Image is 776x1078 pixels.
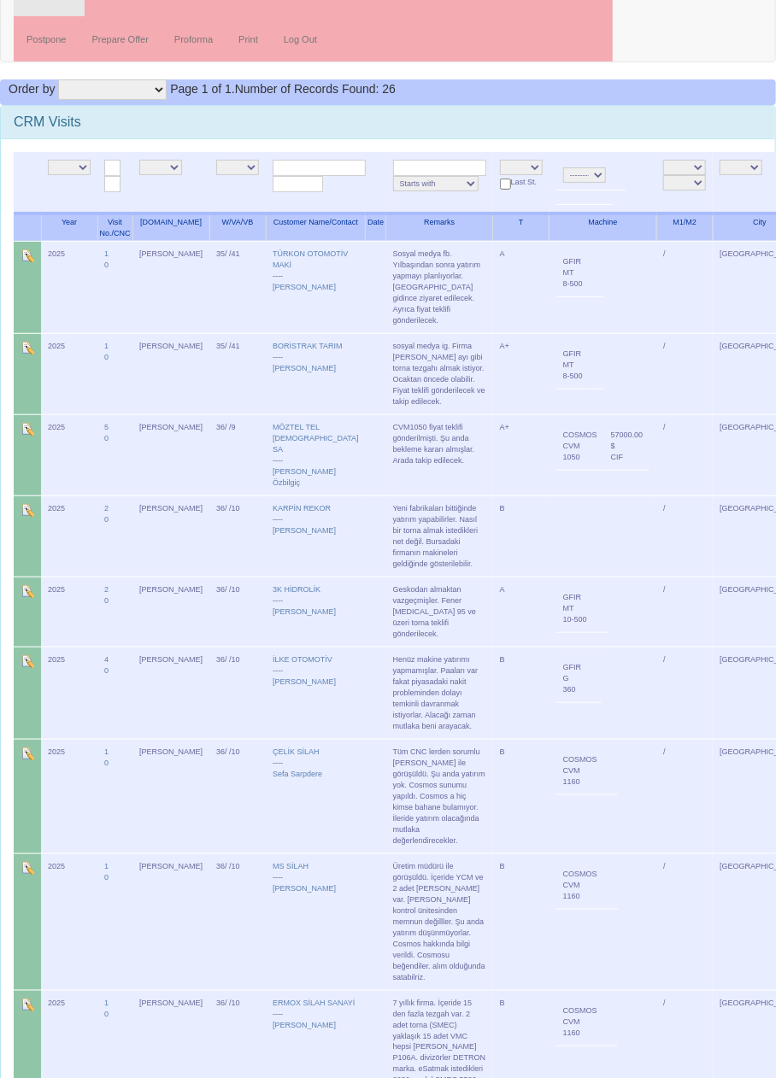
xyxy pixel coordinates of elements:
[104,261,109,269] a: 0
[273,283,336,291] a: [PERSON_NAME]
[132,495,209,577] td: [PERSON_NAME]
[21,503,34,517] img: Edit
[273,999,355,1007] a: ERMOX SİLAH SANAYİ
[21,861,34,875] img: Edit
[132,739,209,853] td: [PERSON_NAME]
[656,739,713,853] td: /
[104,353,109,361] a: 0
[273,747,320,756] a: ÇELİK SİLAH
[21,654,34,668] img: Edit
[556,341,590,389] td: GFIR MT 8-500
[209,214,266,242] th: W/VA/VB
[273,770,322,778] a: Sefa Sarpdere
[386,647,493,739] td: Henüz makine yatırımı yapmamışlar. Paaları var fakat piyasadaki nakit probleminden dolayı temkinl...
[386,333,493,414] td: sosyal medya ig. Firma [PERSON_NAME] ayı gibi torna tezgahı almak istiyor. Ocaktan öncede olabili...
[104,759,109,767] a: 0
[386,414,493,495] td: CVM1050 fiyat teklifi gönderilmişti. Şu anda bekleme kararı almışlar. Arada takip edilecek.
[656,214,713,242] th: M1/M2
[604,422,650,470] td: 57000.00 $ CIF
[266,214,366,242] th: Customer Name/Contact
[226,18,271,61] a: Print
[21,249,34,262] img: Edit
[41,495,97,577] td: 2025
[132,577,209,647] td: [PERSON_NAME]
[41,853,97,990] td: 2025
[556,998,604,1046] td: COSMOS CVM 1160
[656,647,713,739] td: /
[104,423,109,431] a: 5
[41,214,97,242] th: Year
[266,333,366,414] td: ----
[273,677,336,686] a: [PERSON_NAME]
[386,214,493,242] th: Remarks
[41,647,97,739] td: 2025
[209,647,266,739] td: 36/ /10
[656,853,713,990] td: /
[386,241,493,333] td: Sosyal medya fb. Yılbaşından sonra yatırım yapmayı planlıyorlar. [GEOGRAPHIC_DATA] gidince ziyare...
[556,861,604,909] td: COSMOS CVM 1160
[104,596,109,605] a: 0
[209,495,266,577] td: 36/ /10
[550,214,657,242] th: Machine
[493,647,550,739] td: B
[132,214,209,242] th: [DOMAIN_NAME]
[209,241,266,333] td: 35/ /41
[170,82,396,96] span: Number of Records Found: 26
[266,577,366,647] td: ----
[273,585,320,594] a: 3K HİDROLİK
[41,739,97,853] td: 2025
[386,739,493,853] td: Tüm CNC lerden sorumlu [PERSON_NAME] ile görüşüldü. Şu anda yatırım yok. Cosmos sunumu yapıldı. C...
[162,18,226,61] a: Proforma
[266,495,366,577] td: ----
[104,655,109,664] a: 4
[273,249,348,269] a: TÜRKON OTOMOTİV MAKİ
[104,1010,109,1018] a: 0
[556,747,604,794] td: COSMOS CVM 1160
[493,495,550,577] td: B
[14,18,79,61] a: Postpone
[656,414,713,495] td: /
[266,739,366,853] td: ----
[132,333,209,414] td: [PERSON_NAME]
[273,607,336,616] a: [PERSON_NAME]
[41,333,97,414] td: 2025
[132,647,209,739] td: [PERSON_NAME]
[273,467,336,487] a: [PERSON_NAME] Özbilgiç
[493,214,550,242] th: T
[273,884,336,893] a: [PERSON_NAME]
[493,152,550,214] td: Last St.
[209,577,266,647] td: 36/ /10
[132,853,209,990] td: [PERSON_NAME]
[273,364,336,372] a: [PERSON_NAME]
[656,241,713,333] td: /
[366,214,386,242] th: Date
[273,423,359,454] a: MÖZTEL TEL [DEMOGRAPHIC_DATA] SA
[21,747,34,760] img: Edit
[273,526,336,535] a: [PERSON_NAME]
[556,584,594,632] td: GFIR MT 10-500
[556,249,590,296] td: GFIR MT 8-500
[273,655,332,664] a: İLKE OTOMOTİV
[41,241,97,333] td: 2025
[209,333,266,414] td: 35/ /41
[271,18,330,61] a: Log Out
[104,873,109,882] a: 0
[104,862,109,870] a: 1
[266,647,366,739] td: ----
[14,114,762,130] h3: CRM Visits
[493,414,550,495] td: A+
[21,422,34,436] img: Edit
[209,853,266,990] td: 36/ /10
[104,515,109,524] a: 0
[266,241,366,333] td: ----
[493,739,550,853] td: B
[273,342,343,350] a: BORİSTRAK TARIM
[170,82,235,96] span: Page 1 of 1.
[104,585,109,594] a: 2
[21,341,34,354] img: Edit
[656,333,713,414] td: /
[132,414,209,495] td: [PERSON_NAME]
[656,577,713,647] td: /
[41,414,97,495] td: 2025
[104,342,109,350] a: 1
